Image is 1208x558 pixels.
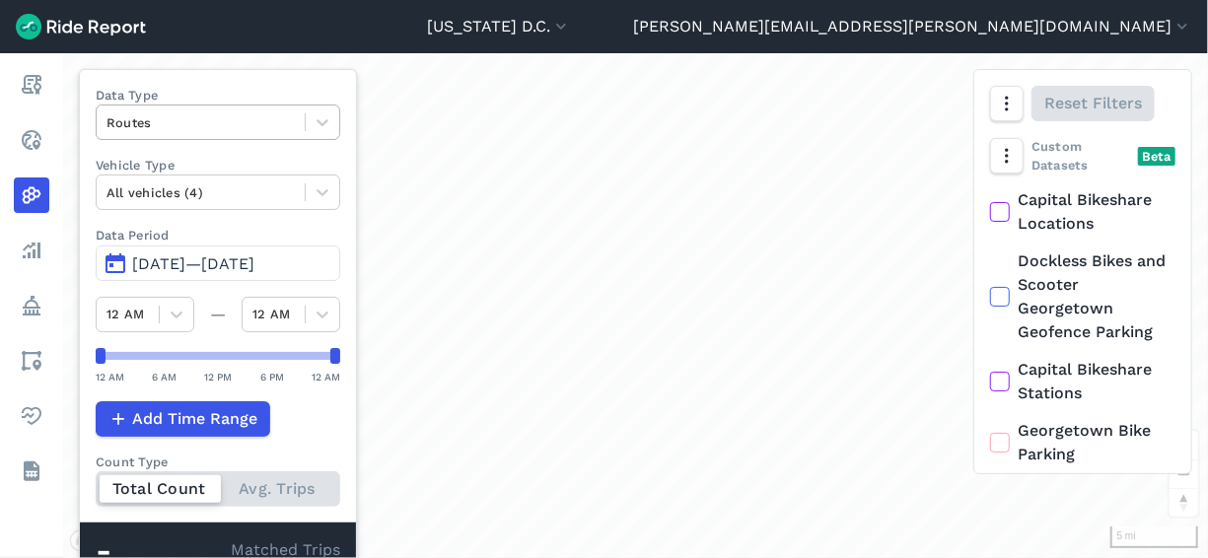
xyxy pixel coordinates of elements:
div: — [194,303,242,326]
div: 6 AM [152,368,177,385]
label: Data Period [96,226,340,244]
button: [PERSON_NAME][EMAIL_ADDRESS][PERSON_NAME][DOMAIN_NAME] [633,15,1192,38]
span: [DATE]—[DATE] [132,254,254,273]
a: Policy [14,288,49,323]
a: Report [14,67,49,103]
span: Add Time Range [132,407,257,431]
button: Reset Filters [1031,86,1155,121]
div: Beta [1138,147,1175,166]
span: Reset Filters [1044,92,1142,115]
div: loading [63,53,1208,558]
div: 12 PM [205,368,233,385]
label: Capital Bikeshare Stations [990,358,1175,405]
button: [DATE]—[DATE] [96,245,340,281]
a: Heatmaps [14,177,49,213]
button: Add Time Range [96,401,270,437]
div: Custom Datasets [990,137,1175,174]
a: Health [14,398,49,434]
div: 12 AM [312,368,340,385]
label: Vehicle Type [96,156,340,174]
a: Realtime [14,122,49,158]
label: Georgetown Bike Parking [990,419,1175,466]
label: Capital Bikeshare Locations [990,188,1175,236]
div: Count Type [96,453,340,471]
button: [US_STATE] D.C. [427,15,571,38]
a: Datasets [14,453,49,489]
label: Data Type [96,86,340,105]
a: Analyze [14,233,49,268]
div: 6 PM [260,368,284,385]
div: 12 AM [96,368,124,385]
label: Dockless Bikes and Scooter Georgetown Geofence Parking [990,249,1175,344]
img: Ride Report [16,14,146,39]
a: Areas [14,343,49,379]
